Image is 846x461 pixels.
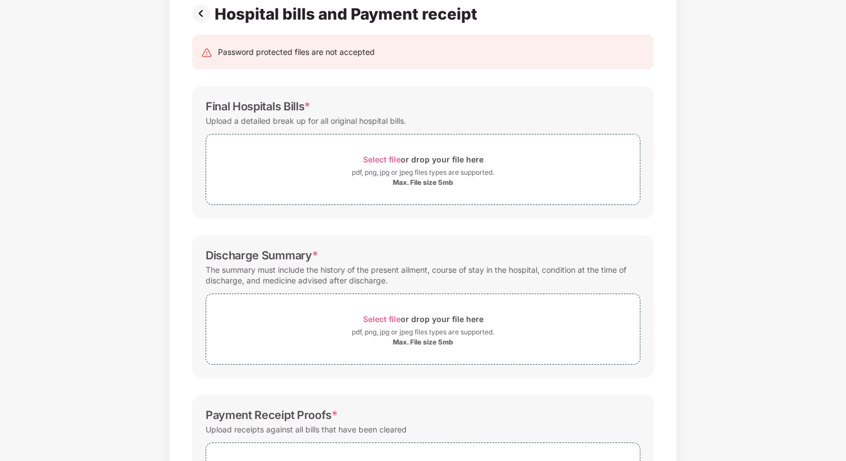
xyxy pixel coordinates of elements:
div: pdf, png, jpg or jpeg files types are supported. [352,327,494,338]
div: Max. File size 5mb [393,338,453,347]
div: pdf, png, jpg or jpeg files types are supported. [352,167,494,178]
div: Upload receipts against all bills that have been cleared [206,422,407,437]
img: svg+xml;base64,PHN2ZyBpZD0iUHJldi0zMngzMiIgeG1sbnM9Imh0dHA6Ly93d3cudzMub3JnLzIwMDAvc3ZnIiB3aWR0aD... [192,4,215,22]
div: Payment Receipt Proofs [206,408,338,422]
div: Hospital bills and Payment receipt [215,4,482,24]
div: Password protected files are not accepted [218,46,375,58]
div: The summary must include the history of the present ailment, course of stay in the hospital, cond... [206,262,640,288]
span: Select fileor drop your file herepdf, png, jpg or jpeg files types are supported.Max. File size 5mb [206,302,640,356]
span: Select file [363,155,401,164]
img: svg+xml;base64,PHN2ZyB4bWxucz0iaHR0cDovL3d3dy53My5vcmcvMjAwMC9zdmciIHdpZHRoPSIyNCIgaGVpZ2h0PSIyNC... [201,47,212,58]
div: or drop your file here [363,152,484,167]
span: Select fileor drop your file herepdf, png, jpg or jpeg files types are supported.Max. File size 5mb [206,143,640,196]
div: Final Hospitals Bills [206,100,310,113]
div: Discharge Summary [206,249,318,262]
div: Upload a detailed break up for all original hospital bills. [206,113,406,128]
span: Select file [363,314,401,324]
div: Max. File size 5mb [393,178,453,187]
div: or drop your file here [363,311,484,327]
